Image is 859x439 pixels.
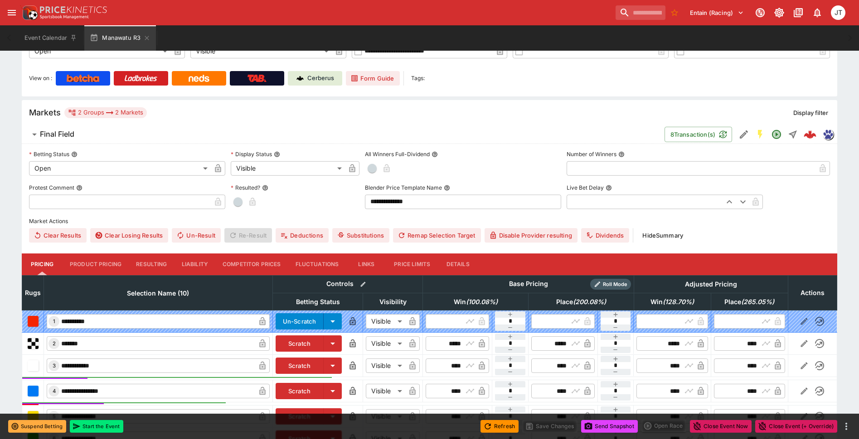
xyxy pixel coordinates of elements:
[771,5,787,21] button: Toggle light/dark mode
[641,420,686,432] div: split button
[63,253,129,275] button: Product Pricing
[616,5,665,20] input: search
[590,279,631,290] div: Show/hide Price Roll mode configuration.
[357,278,369,290] button: Bulk edit
[4,5,20,21] button: open drawer
[29,44,170,58] div: Open
[22,125,665,143] button: Final Field
[788,275,837,310] th: Actions
[67,75,99,82] img: Betcha
[22,275,44,310] th: Rugs
[172,228,220,243] button: Un-Result
[51,363,58,369] span: 3
[741,296,774,307] em: ( 265.05 %)
[690,420,752,433] button: Close Event Now
[411,71,425,86] label: Tags:
[801,125,819,143] a: cb85705c-ac84-416c-866d-f51565c8561d
[637,228,689,243] button: HideSummary
[29,71,52,86] label: View on :
[175,253,215,275] button: Liability
[752,5,768,21] button: Connected to PK
[40,15,89,19] img: Sportsbook Management
[771,129,782,140] svg: Open
[224,228,272,243] span: Re-Result
[248,75,267,82] img: TabNZ
[70,420,123,433] button: Start the Event
[567,184,604,191] p: Live Bet Delay
[231,184,260,191] p: Resulted?
[19,25,83,51] button: Event Calendar
[276,335,324,352] button: Scratch
[505,278,552,290] div: Base Pricing
[51,318,57,324] span: 1
[51,340,58,347] span: 2
[573,296,606,307] em: ( 200.08 %)
[755,420,837,433] button: Close Event (+ Override)
[768,126,785,143] button: Open
[29,215,830,228] label: Market Actions
[40,6,107,13] img: PriceKinetics
[663,296,694,307] em: ( 128.70 %)
[276,383,324,399] button: Scratch
[714,296,784,307] span: excl. Emergencies (265.05%)
[117,288,199,299] span: Selection Name (10)
[276,313,324,329] button: Un-Scratch
[276,228,329,243] button: Deductions
[276,358,324,374] button: Scratch
[51,388,58,394] span: 4
[387,253,437,275] button: Price Limits
[785,126,801,143] button: Straight
[823,129,834,140] div: grnz
[567,150,616,158] p: Number of Winners
[736,126,752,143] button: Edit Detail
[29,184,74,191] p: Protest Comment
[437,253,478,275] button: Details
[129,253,174,275] button: Resulting
[76,185,83,191] button: Protest Comment
[366,384,405,398] div: Visible
[272,275,423,293] th: Controls
[432,151,438,157] button: All Winners Full-Dividend
[68,107,143,118] div: 2 Groups 2 Markets
[366,409,405,424] div: Visible
[581,228,629,243] button: Dividends
[346,253,387,275] button: Links
[84,25,156,51] button: Manawatu R3
[809,5,825,21] button: Notifications
[40,129,74,139] h6: Final Field
[466,296,498,307] em: ( 100.08 %)
[307,74,334,83] p: Cerberus
[22,253,63,275] button: Pricing
[296,75,304,82] img: Cerberus
[365,184,442,191] p: Blender Price Template Name
[276,408,324,425] button: Scratch
[546,296,616,307] span: excl. Emergencies (200.08%)
[90,228,168,243] button: Clear Losing Results
[828,3,848,23] button: Josh Tanner
[286,296,350,307] span: Betting Status
[581,420,638,433] button: Send Snapshot
[71,151,78,157] button: Betting Status
[667,5,682,20] button: No Bookmarks
[8,420,66,433] button: Suspend Betting
[369,296,417,307] span: Visibility
[823,129,833,139] img: grnz
[332,228,389,243] button: Substitutions
[599,281,631,288] span: Roll Mode
[29,161,211,176] div: Open
[665,127,732,142] button: 8Transaction(s)
[215,253,288,275] button: Competitor Prices
[444,296,508,307] span: excl. Emergencies (100.08%)
[29,150,69,158] p: Betting Status
[124,75,157,82] img: Ladbrokes
[804,128,816,141] div: cb85705c-ac84-416c-866d-f51565c8561d
[274,151,280,157] button: Display Status
[231,161,345,176] div: Visible
[444,185,450,191] button: Blender Price Template Name
[480,420,519,433] button: Refresh
[29,107,61,118] h5: Markets
[190,44,332,58] div: Visible
[365,150,430,158] p: All Winners Full-Dividend
[20,4,38,22] img: PriceKinetics Logo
